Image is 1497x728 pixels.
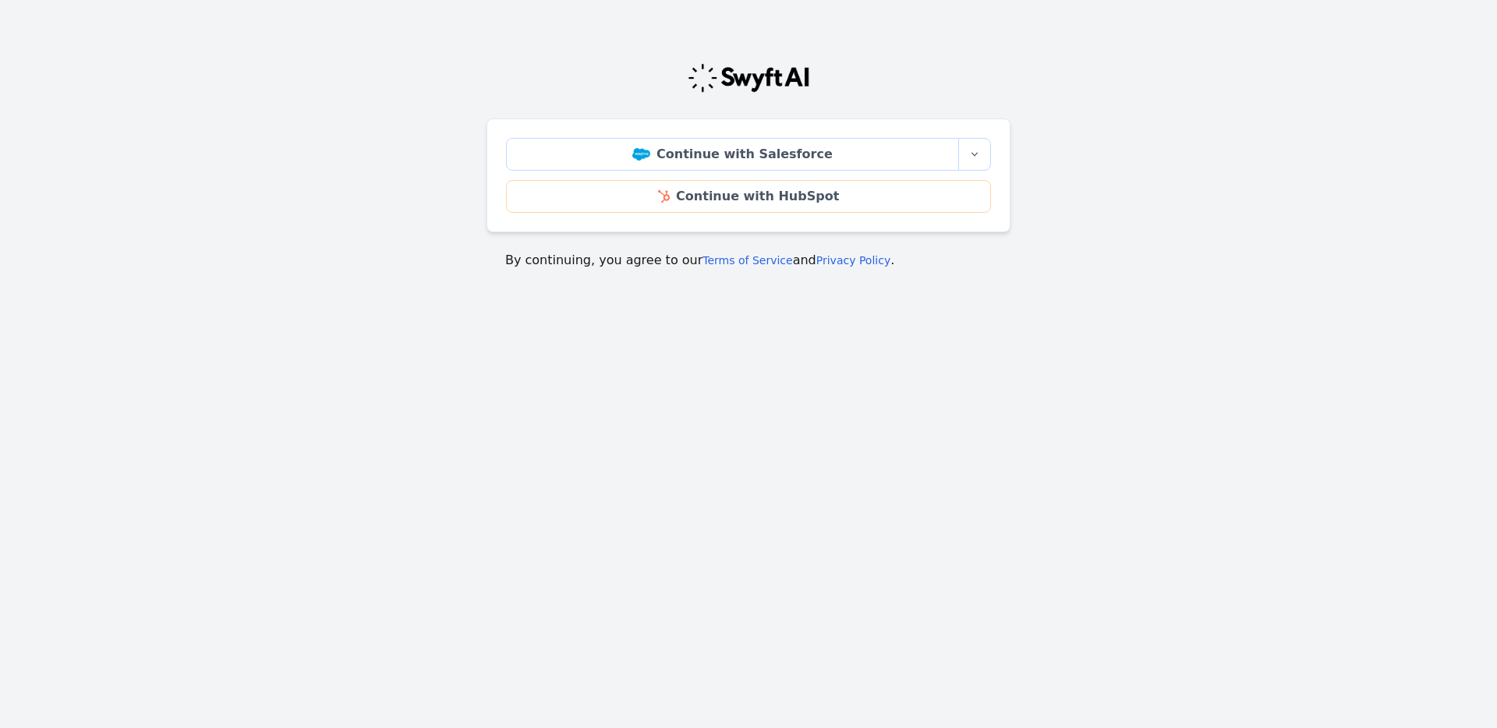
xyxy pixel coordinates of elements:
img: Salesforce [632,148,650,161]
a: Continue with HubSpot [506,180,991,213]
img: HubSpot [658,190,670,203]
a: Continue with Salesforce [506,138,959,171]
a: Terms of Service [702,254,792,267]
a: Privacy Policy [816,254,890,267]
p: By continuing, you agree to our and . [505,251,992,270]
img: Swyft Logo [687,62,810,94]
